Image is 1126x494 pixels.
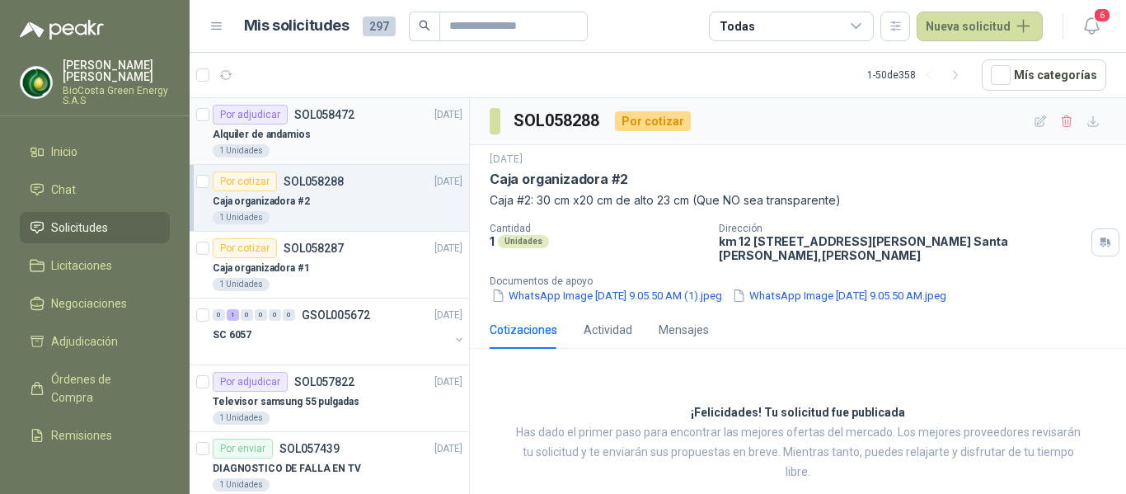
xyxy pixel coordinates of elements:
p: Caja organizadora #2 [490,171,627,188]
p: Documentos de apoyo [490,275,1119,287]
span: Licitaciones [51,256,112,275]
div: 0 [213,309,225,321]
span: Chat [51,181,76,199]
a: Solicitudes [20,212,170,243]
div: 0 [283,309,295,321]
button: Nueva solicitud [917,12,1043,41]
a: Inicio [20,136,170,167]
div: 0 [269,309,281,321]
div: Unidades [498,235,549,248]
p: [DATE] [434,107,462,123]
p: BioCosta Green Energy S.A.S [63,86,170,106]
button: Mís categorías [982,59,1106,91]
p: [PERSON_NAME] [PERSON_NAME] [63,59,170,82]
a: Por cotizarSOL058287[DATE] Caja organizadora #11 Unidades [190,232,469,299]
p: [DATE] [434,174,462,190]
a: 0 1 0 0 0 0 GSOL005672[DATE] SC 6057 [213,305,466,358]
span: Remisiones [51,426,112,445]
p: SOL057822 [294,376,354,388]
div: 1 Unidades [213,144,270,158]
div: Por enviar [213,439,273,459]
p: DIAGNOSTICO DE FALLA EN TV [213,461,361,477]
a: Por adjudicarSOL057822[DATE] Televisor samsung 55 pulgadas1 Unidades [190,365,469,432]
a: Órdenes de Compra [20,364,170,413]
div: 1 - 50 de 358 [867,62,969,88]
a: Por adjudicarSOL058472[DATE] Alquiler de andamios1 Unidades [190,98,469,165]
span: Adjudicación [51,332,118,351]
p: [DATE] [434,241,462,256]
p: 1 [490,234,495,248]
a: Negociaciones [20,288,170,319]
div: Por adjudicar [213,105,288,125]
p: SOL057439 [279,443,340,454]
div: 1 Unidades [213,278,270,291]
div: Por cotizar [213,172,277,191]
button: WhatsApp Image [DATE] 9.05.50 AM (1).jpeg [490,287,724,304]
h1: Mis solicitudes [244,14,350,38]
p: Has dado el primer paso para encontrar las mejores ofertas del mercado. Los mejores proveedores r... [511,423,1085,482]
span: search [419,20,430,31]
p: GSOL005672 [302,309,370,321]
div: Por cotizar [615,111,691,131]
a: Adjudicación [20,326,170,357]
span: Solicitudes [51,219,108,237]
span: 297 [363,16,396,36]
div: 1 Unidades [213,478,270,492]
p: SOL058288 [284,176,344,187]
p: Televisor samsung 55 pulgadas [213,394,359,410]
p: Caja #2: 30 cm x20 cm de alto 23 cm (Que NO sea transparente) [490,191,1106,209]
img: Company Logo [21,67,52,98]
div: 1 Unidades [213,412,270,425]
div: 1 [227,309,239,321]
a: Por cotizarSOL058288[DATE] Caja organizadora #21 Unidades [190,165,469,232]
span: Negociaciones [51,294,127,313]
p: km 12 [STREET_ADDRESS][PERSON_NAME] Santa [PERSON_NAME] , [PERSON_NAME] [719,234,1085,262]
p: SC 6057 [213,327,251,343]
p: Alquiler de andamios [213,127,311,143]
h3: ¡Felicidades! Tu solicitud fue publicada [691,403,905,423]
div: Por cotizar [213,238,277,258]
p: Caja organizadora #2 [213,194,310,209]
p: [DATE] [434,308,462,323]
p: [DATE] [490,152,523,167]
div: Cotizaciones [490,321,557,339]
img: Logo peakr [20,20,104,40]
div: 1 Unidades [213,211,270,224]
div: Actividad [584,321,632,339]
a: Remisiones [20,420,170,451]
span: Órdenes de Compra [51,370,154,407]
p: Dirección [719,223,1085,234]
div: Por adjudicar [213,372,288,392]
button: 6 [1077,12,1106,41]
p: Cantidad [490,223,706,234]
div: Mensajes [659,321,709,339]
span: Inicio [51,143,77,161]
a: Chat [20,174,170,205]
p: [DATE] [434,441,462,457]
div: 0 [241,309,253,321]
span: 6 [1093,7,1111,23]
p: Caja organizadora #1 [213,261,310,276]
p: SOL058287 [284,242,344,254]
p: [DATE] [434,374,462,390]
h3: SOL058288 [514,108,602,134]
div: Todas [720,17,754,35]
a: Licitaciones [20,250,170,281]
p: SOL058472 [294,109,354,120]
div: 0 [255,309,267,321]
button: WhatsApp Image [DATE] 9.05.50 AM.jpeg [730,287,948,304]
